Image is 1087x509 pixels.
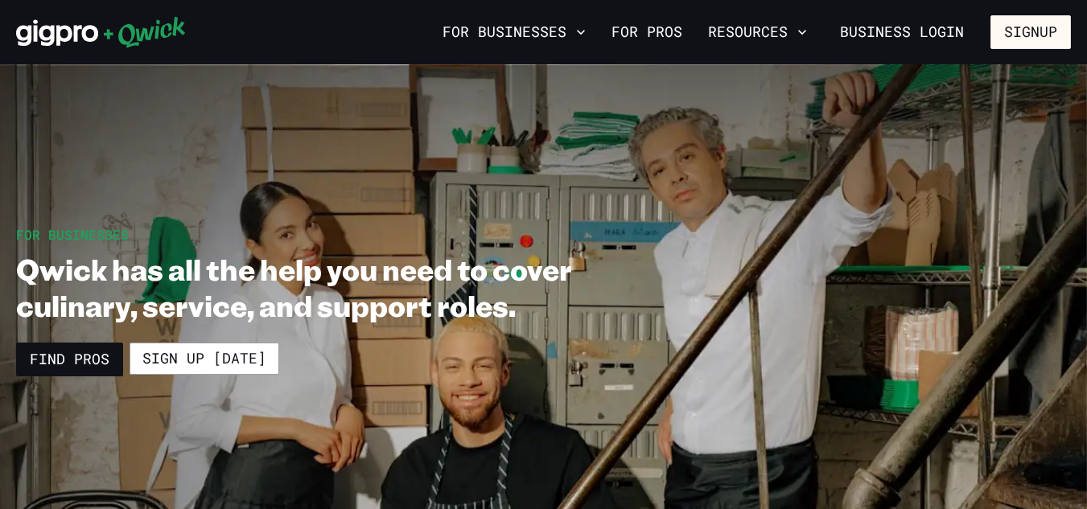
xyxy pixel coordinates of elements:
[826,15,978,49] a: Business Login
[436,18,592,46] button: For Businesses
[16,226,129,243] span: For Businesses
[990,15,1071,49] button: Signup
[130,343,279,375] a: Sign up [DATE]
[16,343,123,376] a: Find Pros
[702,18,813,46] button: Resources
[605,18,689,46] a: For Pros
[16,251,649,323] h1: Qwick has all the help you need to cover culinary, service, and support roles.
